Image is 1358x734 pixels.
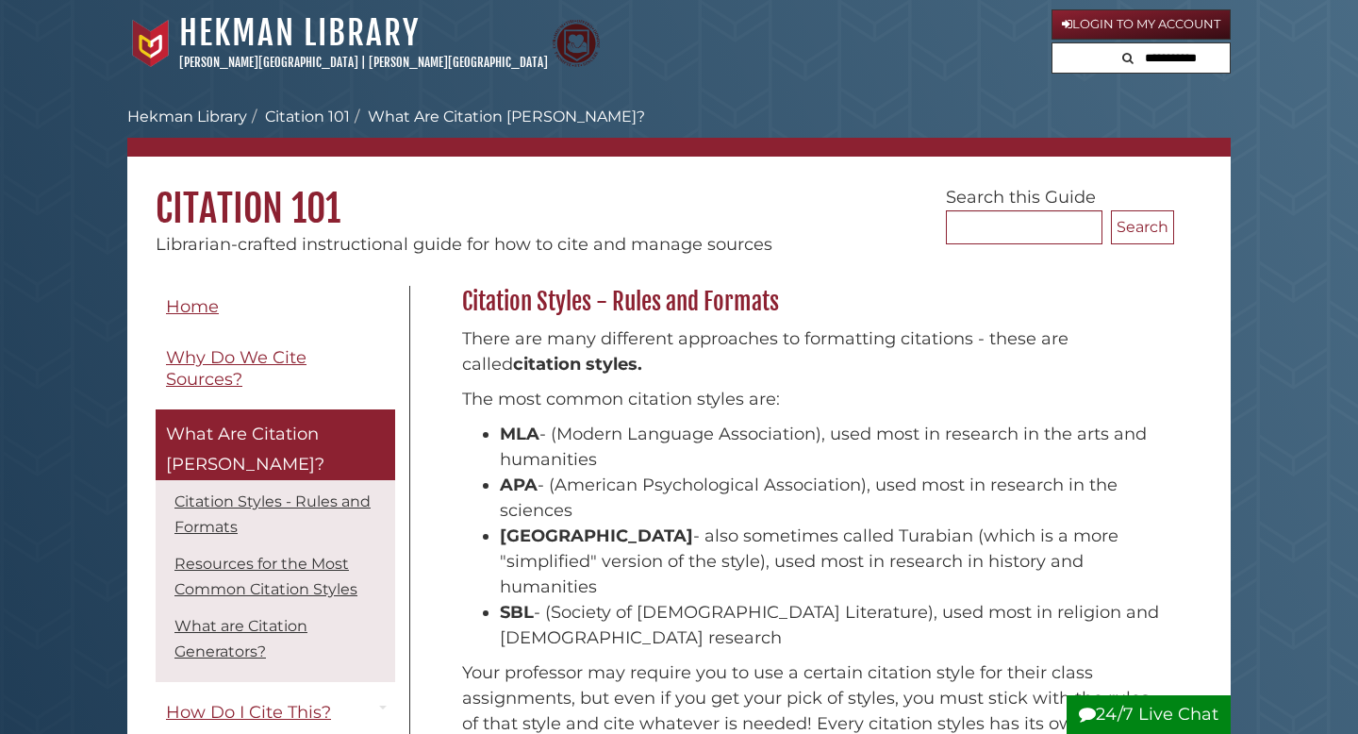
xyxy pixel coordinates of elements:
span: Librarian-crafted instructional guide for how to cite and manage sources [156,234,772,255]
li: - (Society of [DEMOGRAPHIC_DATA] Literature), used most in religion and [DEMOGRAPHIC_DATA] research [500,600,1165,651]
a: What Are Citation [PERSON_NAME]? [156,409,395,480]
i: Search [1122,52,1134,64]
a: Citation 101 [265,108,350,125]
a: Hekman Library [179,12,420,54]
a: Citation Styles - Rules and Formats [174,492,371,536]
img: Calvin Theological Seminary [553,20,600,67]
a: Why Do We Cite Sources? [156,337,395,400]
a: Resources for the Most Common Citation Styles [174,555,357,598]
strong: APA [500,475,538,495]
span: What Are Citation [PERSON_NAME]? [166,424,324,475]
a: Hekman Library [127,108,247,125]
li: What Are Citation [PERSON_NAME]? [350,106,645,128]
strong: [GEOGRAPHIC_DATA] [500,525,693,546]
strong: MLA [500,424,539,444]
button: Search [1117,43,1139,69]
a: [PERSON_NAME][GEOGRAPHIC_DATA] [179,55,358,70]
span: How Do I Cite This? [166,702,331,723]
img: Calvin University [127,20,174,67]
li: - also sometimes called Turabian (which is a more "simplified" version of the style), used most i... [500,524,1165,600]
nav: breadcrumb [127,106,1231,157]
strong: citation styles. [513,354,642,375]
li: - (American Psychological Association), used most in research in the sciences [500,473,1165,524]
span: | [361,55,366,70]
li: - (Modern Language Association), used most in research in the arts and humanities [500,422,1165,473]
a: [PERSON_NAME][GEOGRAPHIC_DATA] [369,55,548,70]
a: What are Citation Generators? [174,617,307,660]
span: Home [166,296,219,317]
button: 24/7 Live Chat [1067,695,1231,734]
span: Why Do We Cite Sources? [166,347,306,390]
h1: Citation 101 [127,157,1231,232]
strong: SBL [500,602,534,623]
a: Home [156,286,395,328]
a: Login to My Account [1052,9,1231,40]
p: There are many different approaches to formatting citations - these are called [462,326,1165,377]
p: The most common citation styles are: [462,387,1165,412]
h2: Citation Styles - Rules and Formats [453,287,1174,317]
a: How Do I Cite This? [156,692,395,734]
button: Search [1111,210,1174,244]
